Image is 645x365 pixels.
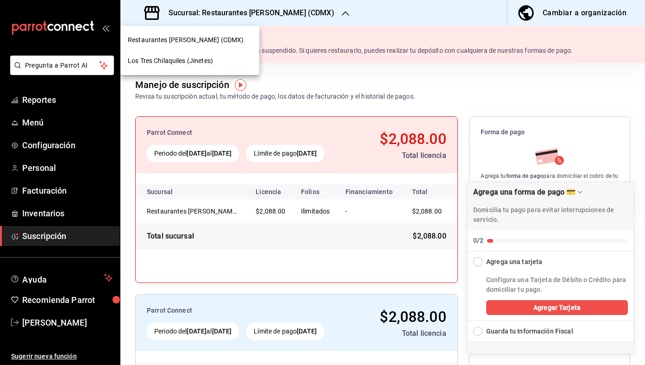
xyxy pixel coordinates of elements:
div: Drag to move checklist [468,182,633,230]
span: Restaurantes [PERSON_NAME] (CDMX) [128,35,244,45]
button: Collapse Checklist [468,182,633,251]
p: Domicilia tu pago para evitar interrupciones de servicio. [473,205,628,225]
button: Expand Checklist [468,321,633,342]
div: 0/2 [473,236,483,245]
button: Collapse Checklist [468,252,633,267]
div: Restaurantes [PERSON_NAME] (CDMX) [120,30,259,50]
div: Agrega una forma de pago 💳 [467,182,634,354]
span: Los Tres Chilaquiles (Jinetes) [128,56,213,66]
div: Agrega una forma de pago 💳 [473,188,576,196]
p: Configura una Tarjeta de Débito o Crédito para domiciliar tu pago. [486,275,628,295]
div: Guarda tu Información Fiscal [486,327,573,336]
span: Agregar Tarjeta [533,303,581,313]
div: Los Tres Chilaquiles (Jinetes) [120,50,259,71]
img: Tooltip marker [235,79,246,91]
div: Agrega una tarjeta [486,257,542,267]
